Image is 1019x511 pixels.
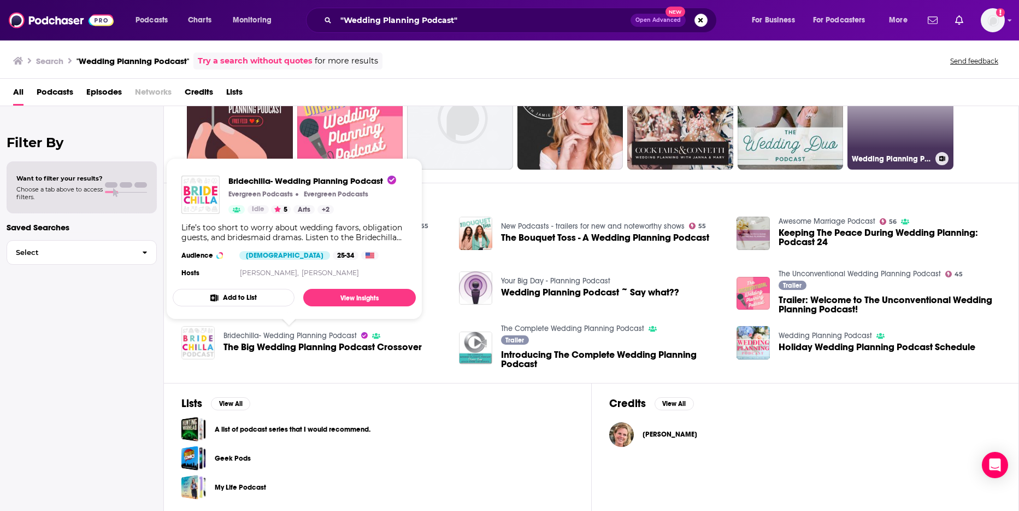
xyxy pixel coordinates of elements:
a: All [13,83,23,106]
button: Kara LameratoKara Lamerato [609,417,1002,452]
div: [DEMOGRAPHIC_DATA] [239,251,330,260]
div: Search podcasts, credits, & more... [316,8,727,33]
a: The Big Wedding Planning Podcast Crossover [181,326,215,359]
a: Bridechilla- Wedding Planning Podcast [228,176,396,186]
span: for more results [315,55,378,67]
a: Geek Pods [181,446,206,471]
span: 56 [889,219,897,224]
img: Bridechilla- Wedding Planning Podcast [181,176,220,214]
button: Select [7,240,157,265]
a: Kara Lamerato [643,430,697,439]
p: Evergreen Podcasts [228,190,293,199]
a: Evergreen PodcastsEvergreen Podcasts [301,190,368,199]
button: open menu [881,11,921,29]
span: New [665,7,685,17]
a: My Life Podcast [181,475,206,500]
div: 25-34 [333,251,358,260]
button: Show profile menu [981,8,1005,32]
a: The Bouquet Toss - A Wedding Planning Podcast [501,233,709,242]
a: 41 [187,63,293,170]
a: 45 [297,63,403,170]
a: Wedding Planning Podcast [779,331,872,340]
a: Arts [293,205,315,214]
button: Send feedback [947,56,1002,66]
p: Saved Searches [7,222,157,233]
a: View Insights [303,289,416,306]
img: Keeping The Peace During Wedding Planning: Podcast 24 [737,217,770,250]
h3: Audience [181,251,231,260]
a: New Podcasts - trailers for new and noteworthy shows [501,222,685,231]
a: Episodes [86,83,122,106]
a: 33 [627,63,733,170]
img: Kara Lamerato [609,422,634,447]
a: Geek Pods [215,452,251,464]
h3: Search [36,56,63,66]
span: Lists [226,83,243,106]
a: The Unconventional Wedding Planning Podcast [779,269,941,278]
a: The Big Wedding Planning Podcast Crossover [223,342,422,352]
span: Trailer [783,282,802,289]
span: Idle [252,204,264,215]
a: Introducing The Complete Wedding Planning Podcast [501,350,723,369]
span: Monitoring [233,13,272,28]
img: User Profile [981,8,1005,32]
div: Life’s too short to worry about wedding favors, obligation guests, and bridesmaid dramas. Listen ... [181,223,407,242]
a: Bridechilla- Wedding Planning Podcast [223,331,357,340]
a: [PERSON_NAME] [302,269,359,277]
a: A list of podcast series that I would recommend. [215,423,370,435]
span: 45 [955,272,963,277]
span: Trailer [505,337,524,344]
img: The Bouquet Toss - A Wedding Planning Podcast [459,217,492,250]
a: 40 [407,63,513,170]
a: Awesome Marriage Podcast [779,217,875,226]
a: Podcasts [37,83,73,106]
img: Introducing The Complete Wedding Planning Podcast [459,332,492,365]
button: open menu [806,11,881,29]
p: Evergreen Podcasts [304,190,368,199]
a: Show notifications dropdown [951,11,968,30]
button: View All [211,397,250,410]
a: Trailer: Welcome to The Unconventional Wedding Planning Podcast! [779,295,1001,314]
span: For Business [752,13,795,28]
h4: Hosts [181,269,199,277]
button: Open AdvancedNew [631,14,686,27]
a: Credits [185,83,213,106]
button: open menu [744,11,809,29]
a: [PERSON_NAME], [240,269,299,277]
a: Podchaser - Follow, Share and Rate Podcasts [9,10,114,31]
a: Try a search without quotes [198,55,313,67]
img: Holiday Wedding Planning Podcast Schedule [737,326,770,359]
a: Keeping The Peace During Wedding Planning: Podcast 24 [779,228,1001,247]
a: Wedding Planning Podcast ~ Say what?? [459,271,492,305]
a: Charts [181,11,218,29]
button: open menu [225,11,286,29]
a: The Complete Wedding Planning Podcast [501,324,644,333]
input: Search podcasts, credits, & more... [336,11,631,29]
div: Open Intercom Messenger [982,452,1008,478]
a: My Life Podcast [215,481,266,493]
span: Logged in as mijal [981,8,1005,32]
span: Choose a tab above to access filters. [16,185,103,201]
a: Holiday Wedding Planning Podcast Schedule [779,342,975,352]
h2: Credits [609,397,646,410]
a: CreditsView All [609,397,694,410]
a: Your Big Day - Planning Podcast [501,276,610,286]
span: 55 [698,224,706,229]
span: [PERSON_NAME] [643,430,697,439]
span: More [889,13,908,28]
img: Trailer: Welcome to The Unconventional Wedding Planning Podcast! [737,277,770,310]
span: Wedding Planning Podcast ~ Say what?? [501,288,679,297]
